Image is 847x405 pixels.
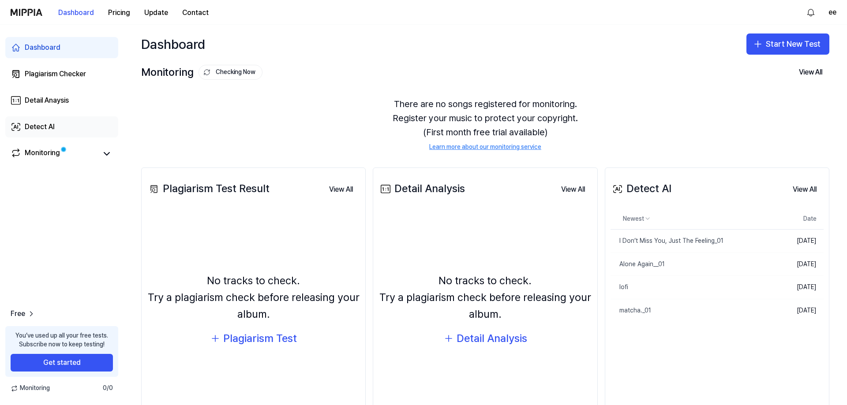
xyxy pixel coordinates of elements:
a: View All [554,180,592,198]
div: Detect AI [25,122,55,132]
a: Monitoring [11,148,97,160]
div: There are no songs registered for monitoring. Register your music to protect your copyright. (Fir... [141,86,829,162]
div: Alone Again__01 [611,260,665,269]
button: Detail Analysis [443,330,527,347]
a: matcha._01 [611,299,772,322]
div: Monitoring [25,148,60,160]
div: You’ve used up all your free tests. Subscribe now to keep testing! [15,331,108,349]
button: ee [828,7,836,18]
span: Monitoring [11,384,50,393]
div: Detect AI [611,180,671,197]
div: matcha._01 [611,306,651,315]
a: I Don’t Miss You, Just The Feeling_01 [611,230,772,253]
div: lofi [611,283,628,292]
a: Detect AI [5,116,118,137]
span: Free [11,308,25,319]
button: Plagiarism Test [210,330,297,347]
button: Start New Test [746,33,829,55]
div: No tracks to check. Try a plagiarism check before releasing your album. [379,272,592,323]
button: Dashboard [51,4,101,22]
button: Pricing [101,4,137,22]
div: Monitoring [141,64,262,81]
button: View All [554,181,592,198]
div: Detail Analysis [379,180,465,197]
a: View All [322,180,360,198]
img: 알림 [806,7,816,18]
button: View All [792,63,829,81]
button: Get started [11,354,113,372]
span: 0 / 0 [103,384,113,393]
button: View All [786,181,824,198]
td: [DATE] [772,253,824,276]
a: Detail Anaysis [5,90,118,111]
a: Update [137,0,175,25]
th: Date [772,208,824,230]
div: Plagiarism Test [223,330,297,347]
td: [DATE] [772,276,824,299]
a: Alone Again__01 [611,253,772,276]
div: Detail Anaysis [25,95,69,106]
img: logo [11,9,42,16]
button: Checking Now [199,65,262,80]
a: Free [11,308,36,319]
div: No tracks to check. Try a plagiarism check before releasing your album. [147,272,360,323]
button: Update [137,4,175,22]
div: Plagiarism Checker [25,69,86,79]
td: [DATE] [772,230,824,253]
div: Dashboard [25,42,60,53]
div: I Don’t Miss You, Just The Feeling_01 [611,237,723,245]
button: Contact [175,4,216,22]
button: View All [322,181,360,198]
a: lofi [611,276,772,299]
div: Dashboard [141,33,205,55]
a: Learn more about our monitoring service [429,143,541,152]
div: Plagiarism Test Result [147,180,270,197]
a: Plagiarism Checker [5,63,118,85]
td: [DATE] [772,299,824,322]
div: Detail Analysis [457,330,527,347]
a: View All [786,180,824,198]
a: Dashboard [5,37,118,58]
